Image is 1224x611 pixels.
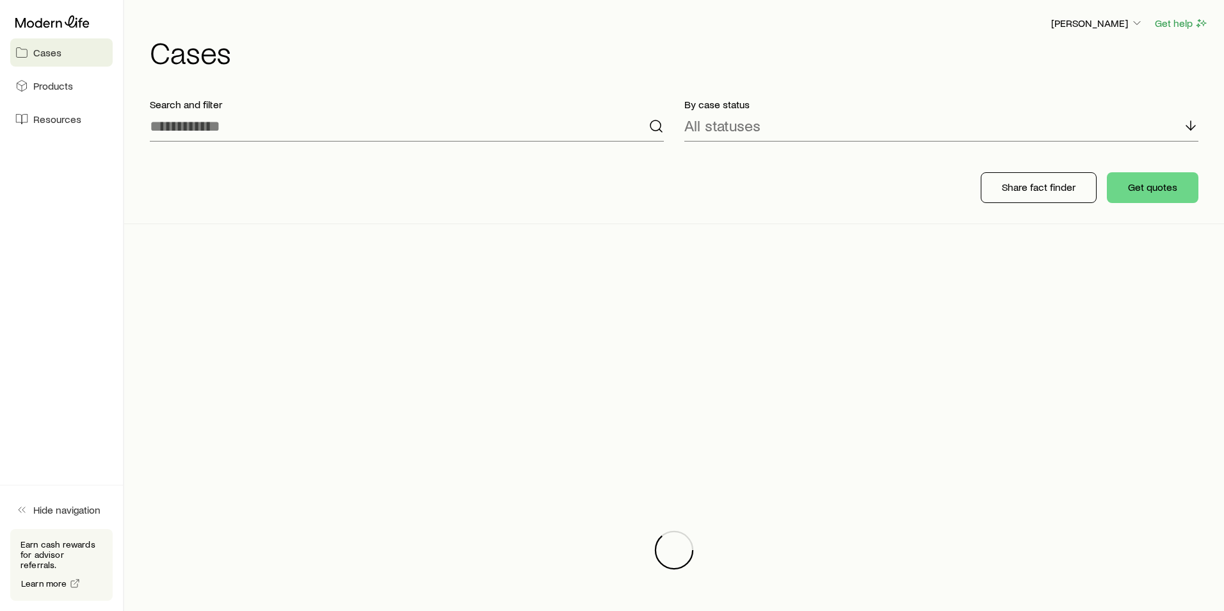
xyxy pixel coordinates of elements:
p: Search and filter [150,98,664,111]
p: All statuses [684,117,761,134]
span: Resources [33,113,81,126]
span: Hide navigation [33,503,101,516]
p: Earn cash rewards for advisor referrals. [20,539,102,570]
div: Earn cash rewards for advisor referrals.Learn more [10,529,113,601]
span: Products [33,79,73,92]
span: Cases [33,46,61,59]
button: Get help [1154,16,1209,31]
p: By case status [684,98,1198,111]
h1: Cases [150,37,1209,67]
a: Resources [10,105,113,133]
button: Share fact finder [981,172,1097,203]
button: [PERSON_NAME] [1051,16,1144,31]
button: Get quotes [1107,172,1198,203]
span: Learn more [21,579,67,588]
p: [PERSON_NAME] [1051,17,1143,29]
p: Share fact finder [1002,181,1075,193]
button: Hide navigation [10,496,113,524]
a: Cases [10,38,113,67]
a: Products [10,72,113,100]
